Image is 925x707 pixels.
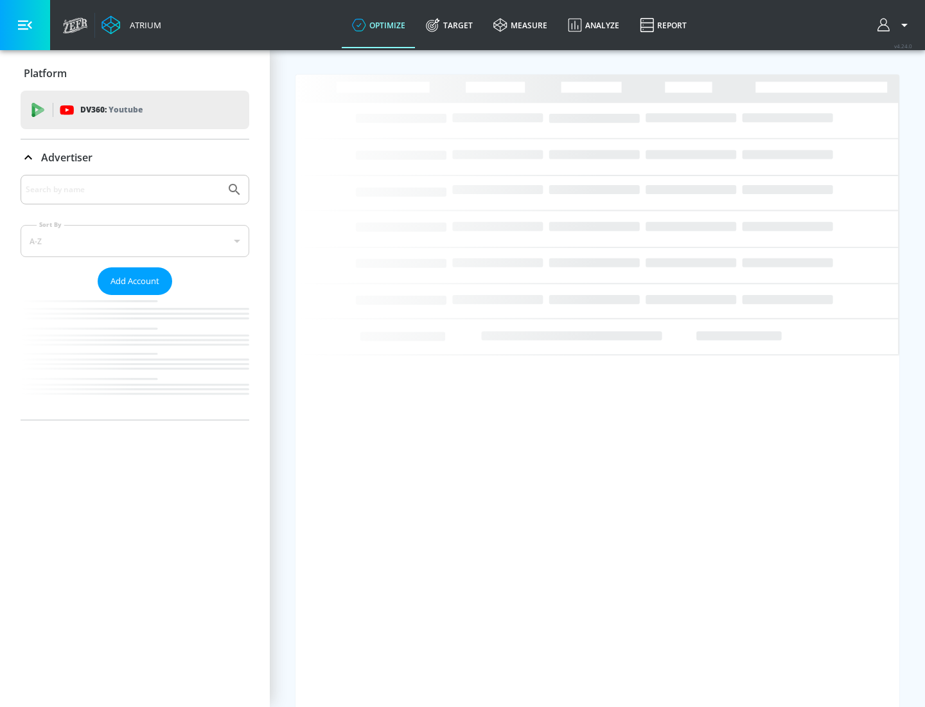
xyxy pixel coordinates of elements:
[110,274,159,289] span: Add Account
[21,175,249,420] div: Advertiser
[109,103,143,116] p: Youtube
[21,225,249,257] div: A-Z
[21,55,249,91] div: Platform
[21,91,249,129] div: DV360: Youtube
[80,103,143,117] p: DV360:
[24,66,67,80] p: Platform
[21,295,249,420] nav: list of Advertiser
[558,2,630,48] a: Analyze
[416,2,483,48] a: Target
[630,2,697,48] a: Report
[125,19,161,31] div: Atrium
[21,139,249,175] div: Advertiser
[894,42,912,49] span: v 4.24.0
[37,220,64,229] label: Sort By
[26,181,220,198] input: Search by name
[101,15,161,35] a: Atrium
[342,2,416,48] a: optimize
[98,267,172,295] button: Add Account
[41,150,92,165] p: Advertiser
[483,2,558,48] a: measure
